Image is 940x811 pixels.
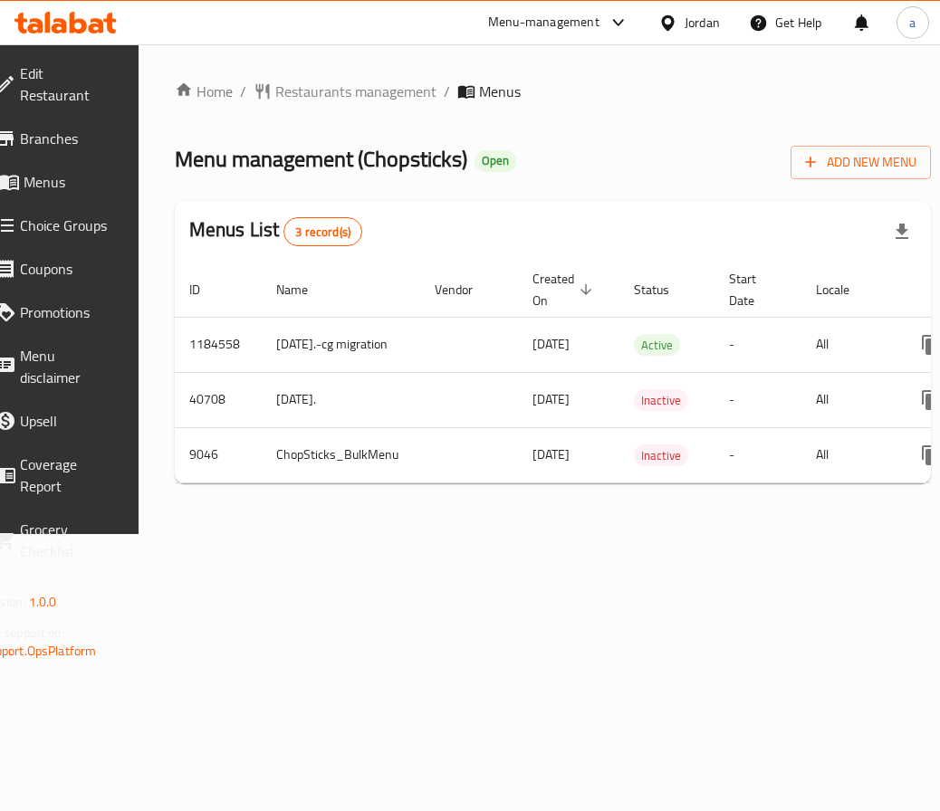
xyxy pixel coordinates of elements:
span: 3 record(s) [284,224,361,241]
span: Name [276,279,331,301]
div: Jordan [685,13,720,33]
span: Add New Menu [805,151,916,174]
td: - [715,427,801,482]
li: / [240,81,246,102]
span: Inactive [634,390,688,411]
span: Promotions [20,301,115,323]
h2: Menus List [189,216,362,246]
div: Export file [880,210,924,253]
span: Upsell [20,410,115,432]
div: Active [634,334,680,356]
td: 1184558 [175,317,262,372]
span: Locale [816,279,873,301]
span: Restaurants management [275,81,436,102]
span: 1.0.0 [29,590,57,614]
td: - [715,372,801,427]
span: Menu disclaimer [20,345,115,388]
td: - [715,317,801,372]
a: Restaurants management [254,81,436,102]
div: Menu-management [488,12,599,33]
span: Status [634,279,693,301]
li: / [444,81,450,102]
td: [DATE].-cg migration [262,317,420,372]
span: Inactive [634,445,688,466]
td: All [801,372,895,427]
span: Grocery Checklist [20,519,115,562]
span: Open [475,153,516,168]
button: Add New Menu [791,146,931,179]
div: Inactive [634,389,688,411]
div: Total records count [283,217,362,246]
nav: breadcrumb [175,81,932,102]
span: Coverage Report [20,453,115,497]
span: [DATE] [532,332,570,356]
span: [DATE] [532,387,570,411]
span: Coupons [20,258,115,280]
div: Inactive [634,444,688,466]
span: Menus [479,81,521,102]
div: Open [475,150,516,172]
span: ID [189,279,224,301]
span: Vendor [435,279,496,301]
span: Choice Groups [20,215,115,236]
td: All [801,317,895,372]
span: a [909,13,916,33]
span: Created On [532,268,598,311]
span: Menu management ( Chopsticks ) [175,138,467,179]
span: Active [634,335,680,356]
span: Edit Restaurant [20,62,115,106]
span: Menus [24,171,115,193]
td: ChopSticks_BulkMenu [262,427,420,482]
a: Home [175,81,233,102]
span: [DATE] [532,443,570,466]
td: [DATE]. [262,372,420,427]
td: 40708 [175,372,262,427]
span: Branches [20,128,115,149]
td: All [801,427,895,482]
span: Start Date [729,268,780,311]
td: 9046 [175,427,262,482]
